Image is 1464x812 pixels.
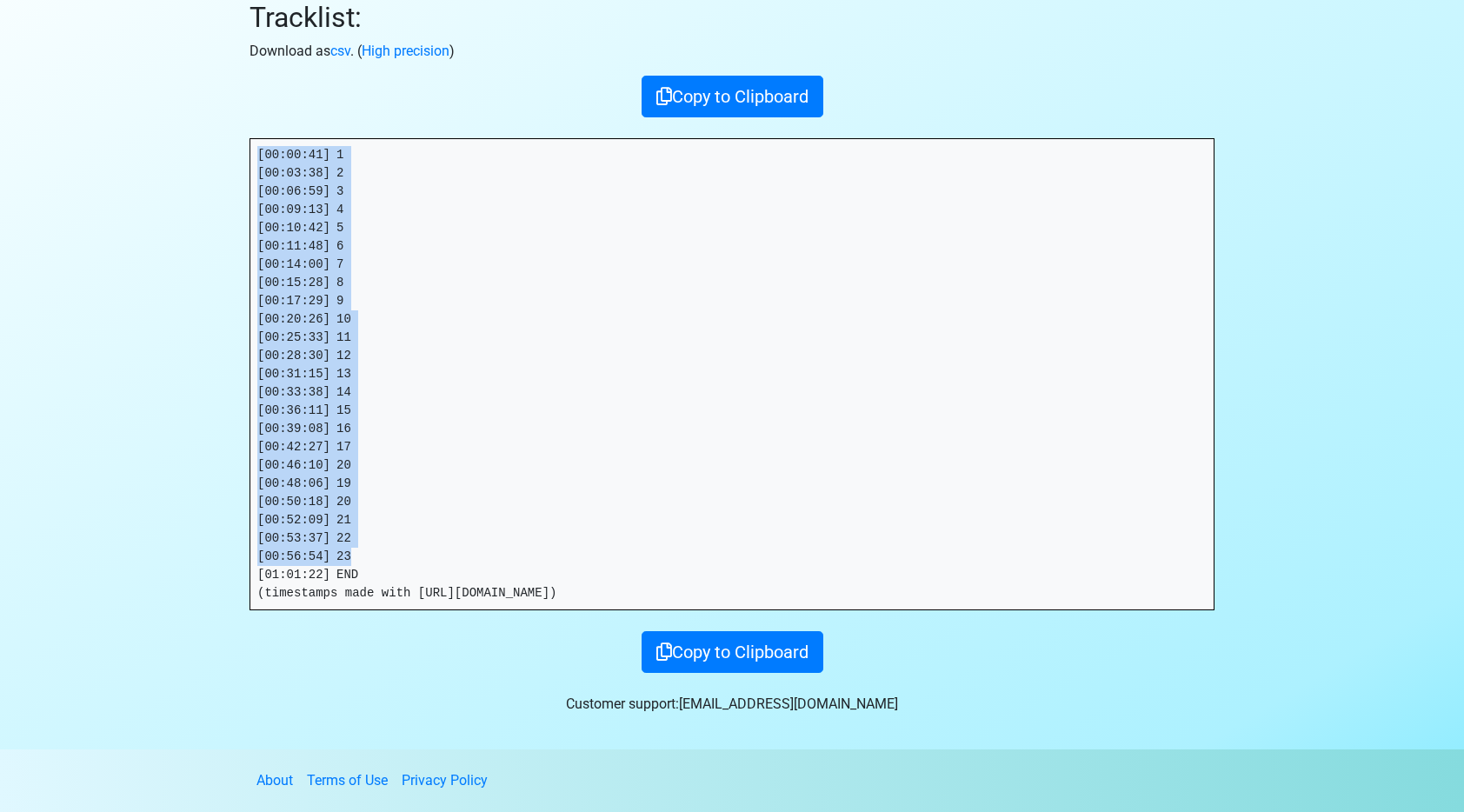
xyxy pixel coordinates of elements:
[330,43,350,59] a: csv
[250,41,1214,62] p: Download as . ( )
[256,772,293,789] a: About
[362,43,449,59] a: High precision
[642,631,823,673] button: Copy to Clipboard
[642,76,823,117] button: Copy to Clipboard
[250,1,1214,34] h2: Tracklist:
[307,772,388,789] a: Terms of Use
[402,772,488,789] a: Privacy Policy
[250,139,1214,609] pre: [00:00:41] 1 [00:03:38] 2 [00:06:59] 3 [00:09:13] 4 [00:10:42] 5 [00:11:48] 6 [00:14:00] 7 [00:15...
[1377,725,1443,791] iframe: Drift Widget Chat Controller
